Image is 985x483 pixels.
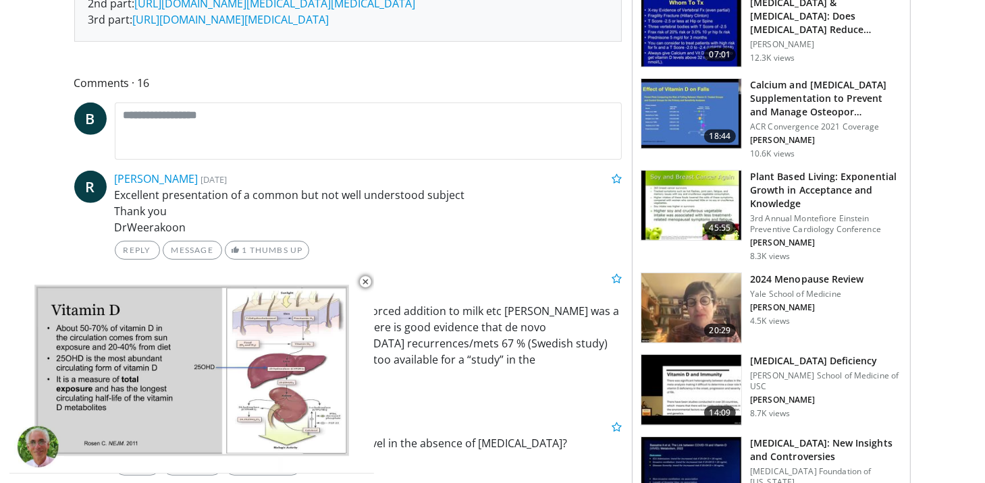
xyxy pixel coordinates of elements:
p: 8.3K views [750,251,790,262]
span: 1 [242,245,247,255]
span: 20:29 [704,324,737,337]
span: 45:55 [704,221,737,235]
p: 10.6K views [750,148,795,159]
span: 14:09 [704,406,737,420]
h3: 2024 Menopause Review [750,273,863,286]
p: [PERSON_NAME] [750,135,902,146]
a: 45:55 Plant Based Living: Exponential Growth in Acceptance and Knowledge 3rd Annual Montefiore Ei... [641,170,902,262]
h3: [MEDICAL_DATA]: New Insights and Controversies [750,436,902,463]
a: 18:44 Calcium and [MEDICAL_DATA] Supplementation to Prevent and Manage Osteopor… ACR Convergence ... [641,78,902,159]
h3: Plant Based Living: Exponential Growth in Acceptance and Knowledge [750,170,902,210]
img: 28c947f3-2399-425c-bbef-8936c2a38e9b.150x105_q85_crop-smart_upscale.jpg [641,171,741,241]
span: 07:01 [704,48,737,61]
p: ACR Convergence 2021 Coverage [750,121,902,132]
p: 8.7K views [750,408,790,419]
p: [PERSON_NAME] School of Medicine of USC [750,370,902,392]
a: [URL][DOMAIN_NAME][MEDICAL_DATA] [133,12,329,27]
p: [PERSON_NAME] [750,39,902,50]
p: Yale School of Medicine [750,289,863,300]
span: 18:44 [704,130,737,143]
button: Close [352,268,379,296]
small: [DATE] [201,173,228,186]
p: 3rd Annual Montefiore Einstein Preventive Cardiology Conference [750,213,902,235]
span: Comments 16 [74,74,622,92]
a: Message [163,241,222,260]
p: 4.5K views [750,316,790,326]
img: fca3ca78-03ee-44d9-aee4-02e6f15d297e.150x105_q85_crop-smart_upscale.jpg [641,355,741,425]
a: 1 Thumbs Up [225,241,309,260]
a: 14:09 [MEDICAL_DATA] Deficiency [PERSON_NAME] School of Medicine of USC [PERSON_NAME] 8.7K views [641,354,902,426]
a: B [74,103,107,135]
h3: Calcium and [MEDICAL_DATA] Supplementation to Prevent and Manage Osteopor… [750,78,902,119]
p: 12.3K views [750,53,795,63]
img: 692f135d-47bd-4f7e-b54d-786d036e68d3.150x105_q85_crop-smart_upscale.jpg [641,273,741,343]
a: 20:29 2024 Menopause Review Yale School of Medicine [PERSON_NAME] 4.5K views [641,273,902,344]
a: Reply [115,241,160,260]
h3: [MEDICAL_DATA] Deficiency [750,354,902,368]
a: R [74,171,107,203]
a: [PERSON_NAME] [115,171,198,186]
p: Excellent presentation of a common but not well understood subject Thank you DrWeerakoon [115,187,622,235]
p: [PERSON_NAME] [750,302,863,313]
p: [PERSON_NAME] [750,237,902,248]
p: [PERSON_NAME] [750,395,902,405]
img: b5249f07-17f0-4517-978a-829c763bf3ed.150x105_q85_crop-smart_upscale.jpg [641,79,741,149]
video-js: Video Player [9,268,374,474]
